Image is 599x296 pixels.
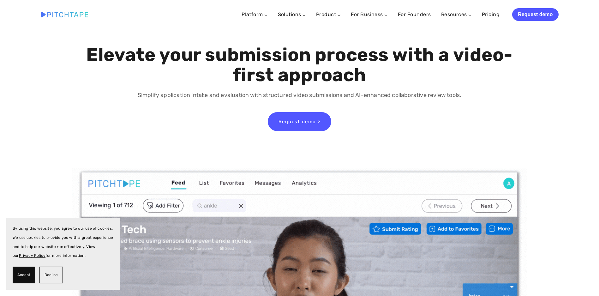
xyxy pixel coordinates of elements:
[316,11,341,17] a: Product ⌵
[398,9,431,20] a: For Founders
[13,267,35,283] button: Accept
[45,270,58,280] span: Decline
[242,11,268,17] a: Platform ⌵
[6,218,120,290] section: Cookie banner
[278,11,306,17] a: Solutions ⌵
[13,224,114,260] p: By using this website, you agree to our use of cookies. We use cookies to provide you with a grea...
[441,11,472,17] a: Resources ⌵
[19,253,46,258] a: Privacy Policy
[567,266,599,296] iframe: Chat Widget
[268,112,331,131] a: Request demo >
[482,9,500,20] a: Pricing
[85,45,514,85] h1: Elevate your submission process with a video-first approach
[351,11,388,17] a: For Business ⌵
[512,8,558,21] a: Request demo
[39,267,63,283] button: Decline
[85,91,514,100] p: Simplify application intake and evaluation with structured video submissions and AI-enhanced coll...
[41,12,88,17] img: Pitchtape | Video Submission Management Software
[17,270,30,280] span: Accept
